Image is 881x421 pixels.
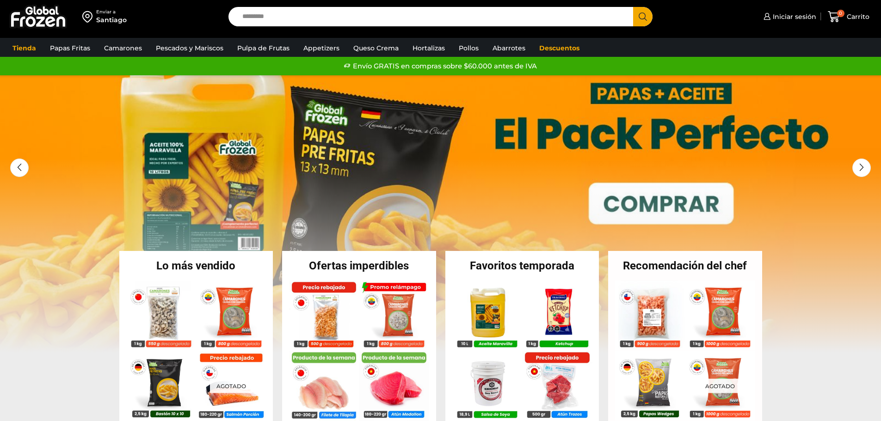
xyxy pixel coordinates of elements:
h2: Ofertas imperdibles [282,260,436,271]
a: 0 Carrito [826,6,872,28]
div: Next slide [852,159,871,177]
div: Enviar a [96,9,127,15]
h2: Lo más vendido [119,260,273,271]
a: Hortalizas [408,39,450,57]
p: Agotado [699,379,741,393]
a: Descuentos [535,39,584,57]
a: Appetizers [299,39,344,57]
div: Previous slide [10,159,29,177]
a: Tienda [8,39,41,57]
h2: Favoritos temporada [445,260,599,271]
h2: Recomendación del chef [608,260,762,271]
a: Iniciar sesión [761,7,816,26]
a: Papas Fritas [45,39,95,57]
a: Queso Crema [349,39,403,57]
div: Santiago [96,15,127,24]
a: Pollos [454,39,483,57]
img: address-field-icon.svg [82,9,96,24]
button: Search button [633,7,653,26]
a: Pulpa de Frutas [233,39,294,57]
p: Agotado [209,379,252,393]
span: Iniciar sesión [770,12,816,21]
span: Carrito [844,12,869,21]
a: Camarones [99,39,147,57]
span: 0 [837,10,844,17]
a: Pescados y Mariscos [151,39,228,57]
a: Abarrotes [488,39,530,57]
